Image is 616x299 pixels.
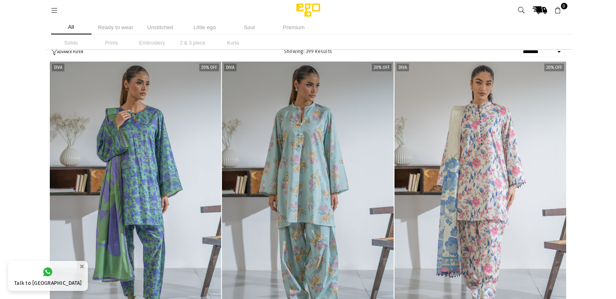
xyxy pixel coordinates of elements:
label: 20% off [372,64,392,71]
a: Menu [47,7,62,13]
li: Little ego [185,20,225,34]
li: Kurta [213,36,254,49]
li: Soul [229,20,270,34]
a: Talk to [GEOGRAPHIC_DATA] [8,261,88,291]
li: Prints [92,36,132,49]
li: Unstitched [140,20,181,34]
li: Embroidery [132,36,173,49]
label: Diva [52,64,64,71]
button: × [77,260,87,273]
span: Showing: 399 Results [284,49,332,54]
li: Premium [274,20,314,34]
li: Ready to wear [96,20,136,34]
span: 0 [561,3,567,9]
img: Ego [274,2,343,18]
li: Solids [51,36,92,49]
label: Diva [224,64,237,71]
button: ADVANCE FILTER [51,49,83,56]
li: All [51,20,92,34]
a: Search [514,3,529,17]
label: Diva [396,64,409,71]
label: 20% off [544,64,564,71]
li: 2 & 3 piece [173,36,213,49]
a: 0 [551,3,565,17]
label: 20% off [199,64,219,71]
